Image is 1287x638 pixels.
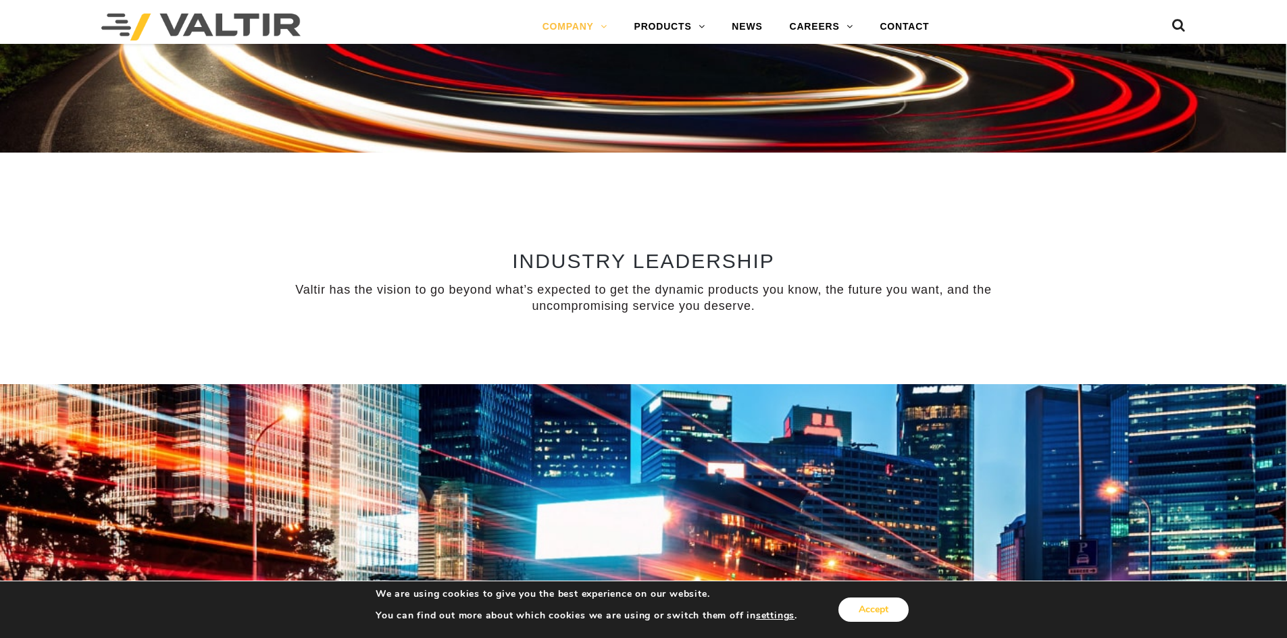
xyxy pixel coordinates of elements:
a: PRODUCTS [621,14,719,41]
p: We are using cookies to give you the best experience on our website. [376,588,797,600]
img: Valtir [101,14,301,41]
a: COMPANY [529,14,621,41]
p: Valtir has the vision to go beyond what’s expected to get the dynamic products you know, the futu... [249,282,1039,314]
button: settings [756,610,794,622]
a: CONTACT [866,14,942,41]
a: CAREERS [776,14,867,41]
a: NEWS [718,14,776,41]
button: Accept [838,597,909,622]
h2: INDUSTRY LEADERSHIP [249,250,1039,272]
p: You can find out more about which cookies we are using or switch them off in . [376,610,797,622]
